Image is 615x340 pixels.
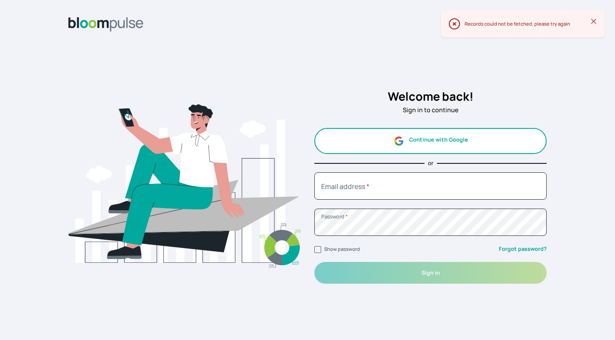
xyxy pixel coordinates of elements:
h2: Welcome back! [314,88,547,105]
p: Sign in to continue [314,105,547,115]
a: Forgot password? [499,245,547,253]
button: Continue with Google [314,128,547,154]
img: google.svg [393,136,404,146]
button: Sign in [314,262,547,284]
div: Records could not be fetched. please try again [465,20,591,28]
img: signin.svg [68,42,301,330]
label: Show password [324,246,360,252]
p: or [428,159,433,167]
img: Bloom Logo [68,17,143,32]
